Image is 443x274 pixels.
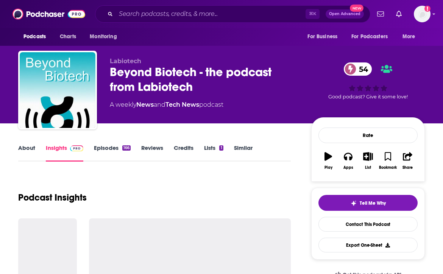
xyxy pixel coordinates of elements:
[311,58,425,104] div: 54Good podcast? Give it some love!
[402,165,413,170] div: Share
[307,31,337,42] span: For Business
[379,165,397,170] div: Bookmark
[116,8,306,20] input: Search podcasts, credits, & more...
[70,145,83,151] img: Podchaser Pro
[414,6,431,22] span: Logged in as Ruth_Nebius
[328,94,408,100] span: Good podcast? Give it some love!
[110,100,223,109] div: A weekly podcast
[234,144,253,162] a: Similar
[90,31,117,42] span: Monitoring
[12,7,85,21] img: Podchaser - Follow, Share and Rate Podcasts
[23,31,46,42] span: Podcasts
[174,144,193,162] a: Credits
[402,31,415,42] span: More
[94,144,131,162] a: Episodes166
[84,30,126,44] button: open menu
[318,147,338,174] button: Play
[318,128,418,143] div: Rate
[55,30,81,44] a: Charts
[338,147,358,174] button: Apps
[398,147,418,174] button: Share
[360,200,386,206] span: Tell Me Why
[326,9,364,19] button: Open AdvancedNew
[141,144,163,162] a: Reviews
[414,6,431,22] img: User Profile
[318,238,418,252] button: Export One-Sheet
[46,144,83,162] a: InsightsPodchaser Pro
[324,165,332,170] div: Play
[122,145,131,151] div: 166
[154,101,165,108] span: and
[424,6,431,12] svg: Add a profile image
[351,200,357,206] img: tell me why sparkle
[393,8,405,20] a: Show notifications dropdown
[374,8,387,20] a: Show notifications dropdown
[343,165,353,170] div: Apps
[95,5,370,23] div: Search podcasts, credits, & more...
[318,195,418,211] button: tell me why sparkleTell Me Why
[18,30,56,44] button: open menu
[346,30,399,44] button: open menu
[18,192,87,203] h1: Podcast Insights
[350,5,363,12] span: New
[136,101,154,108] a: News
[378,147,398,174] button: Bookmark
[18,144,35,162] a: About
[329,12,360,16] span: Open Advanced
[20,52,95,128] img: Beyond Biotech - the podcast from Labiotech
[110,58,141,65] span: Labiotech
[165,101,199,108] a: Tech News
[414,6,431,22] button: Show profile menu
[302,30,347,44] button: open menu
[351,62,372,76] span: 54
[204,144,223,162] a: Lists1
[318,217,418,232] a: Contact This Podcast
[60,31,76,42] span: Charts
[344,62,372,76] a: 54
[219,145,223,151] div: 1
[358,147,378,174] button: List
[365,165,371,170] div: List
[306,9,320,19] span: ⌘ K
[397,30,425,44] button: open menu
[351,31,388,42] span: For Podcasters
